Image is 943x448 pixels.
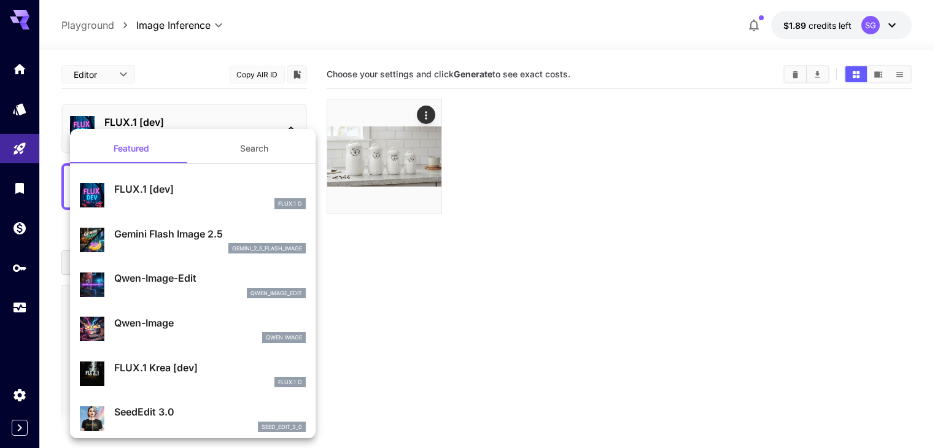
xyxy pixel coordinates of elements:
p: Gemini Flash Image 2.5 [114,226,306,241]
p: Qwen-Image [114,315,306,330]
p: FLUX.1 D [278,199,302,208]
div: Qwen-ImageQwen Image [80,311,306,348]
div: FLUX.1 [dev]FLUX.1 D [80,177,306,214]
p: Qwen-Image-Edit [114,271,306,285]
p: seed_edit_3_0 [262,423,302,431]
div: Qwen-Image-Editqwen_image_edit [80,266,306,303]
p: SeedEdit 3.0 [114,404,306,419]
p: FLUX.1 D [278,378,302,387]
button: Featured [70,134,193,163]
div: FLUX.1 Krea [dev]FLUX.1 D [80,355,306,393]
p: gemini_2_5_flash_image [232,244,302,253]
p: FLUX.1 [dev] [114,182,306,196]
p: qwen_image_edit [250,289,302,298]
p: FLUX.1 Krea [dev] [114,360,306,375]
button: Search [193,134,316,163]
div: Gemini Flash Image 2.5gemini_2_5_flash_image [80,222,306,259]
p: Qwen Image [266,333,302,342]
div: SeedEdit 3.0seed_edit_3_0 [80,400,306,437]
